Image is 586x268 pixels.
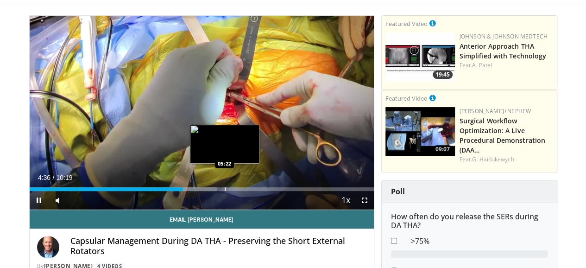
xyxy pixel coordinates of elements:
[30,191,48,210] button: Pause
[472,155,514,163] a: G. Haidukewych
[30,16,374,210] video-js: Video Player
[460,61,553,70] div: Feat.
[472,61,492,69] a: A. Patel
[48,191,67,210] button: Mute
[30,187,374,191] div: Progress Bar
[37,236,59,258] img: Avatar
[385,32,455,81] img: 06bb1c17-1231-4454-8f12-6191b0b3b81a.150x105_q85_crop-smart_upscale.jpg
[460,32,548,40] a: Johnson & Johnson MedTech
[30,210,374,229] a: Email [PERSON_NAME]
[460,155,553,164] div: Feat.
[385,107,455,156] img: bcfc90b5-8c69-4b20-afee-af4c0acaf118.150x105_q85_crop-smart_upscale.jpg
[70,236,366,256] h4: Capsular Management During DA THA - Preserving the Short External Rotators
[460,116,545,154] a: Surgical Workflow Optimization: A Live Procedural Demonstration (DAA…
[460,107,531,115] a: [PERSON_NAME]+Nephew
[56,174,72,181] span: 10:19
[385,19,428,28] small: Featured Video
[385,32,455,81] a: 19:45
[53,174,55,181] span: /
[385,107,455,156] a: 09:07
[391,186,405,197] strong: Poll
[190,125,259,164] img: image.jpeg
[385,94,428,102] small: Featured Video
[404,236,554,247] dd: >75%
[391,212,548,230] h6: How often do you release the SERs during DA THA?
[337,191,355,210] button: Playback Rate
[38,174,50,181] span: 4:36
[433,145,453,153] span: 09:07
[433,70,453,79] span: 19:45
[355,191,374,210] button: Fullscreen
[460,42,547,60] a: Anterior Approach THA Simplified with Technology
